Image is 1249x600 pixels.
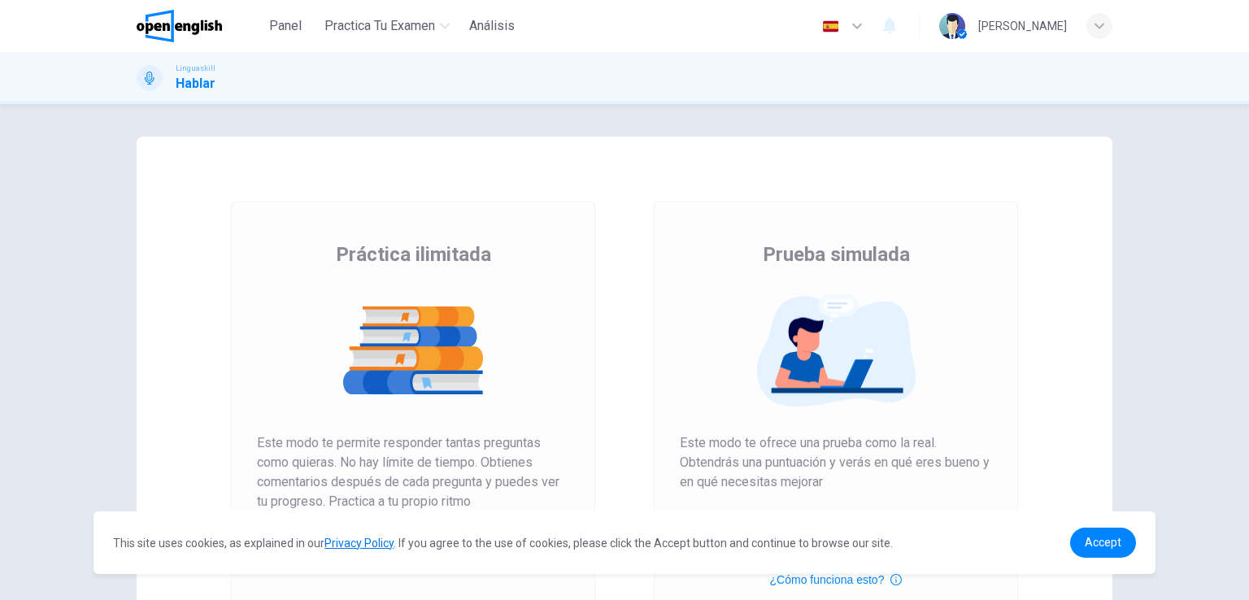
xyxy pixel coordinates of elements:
span: Análisis [469,16,515,36]
img: OpenEnglish logo [137,10,222,42]
div: cookieconsent [94,511,1155,574]
button: Practica tu examen [318,11,456,41]
button: Análisis [463,11,521,41]
span: Panel [269,16,302,36]
h1: Hablar [176,74,215,93]
a: Privacy Policy [324,537,394,550]
span: Linguaskill [176,63,215,74]
span: Prueba simulada [763,241,910,267]
div: [PERSON_NAME] [978,16,1067,36]
a: OpenEnglish logo [137,10,259,42]
img: Profile picture [939,13,965,39]
span: Practica tu examen [324,16,435,36]
img: es [820,20,841,33]
span: Accept [1085,536,1121,549]
a: dismiss cookie message [1070,528,1136,558]
button: Panel [259,11,311,41]
span: This site uses cookies, as explained in our . If you agree to the use of cookies, please click th... [113,537,893,550]
span: Este modo te permite responder tantas preguntas como quieras. No hay límite de tiempo. Obtienes c... [257,433,569,511]
button: ¿Cómo funciona esto? [770,570,903,589]
span: Este modo te ofrece una prueba como la real. Obtendrás una puntuación y verás en qué eres bueno y... [680,433,992,492]
span: Práctica ilimitada [336,241,491,267]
